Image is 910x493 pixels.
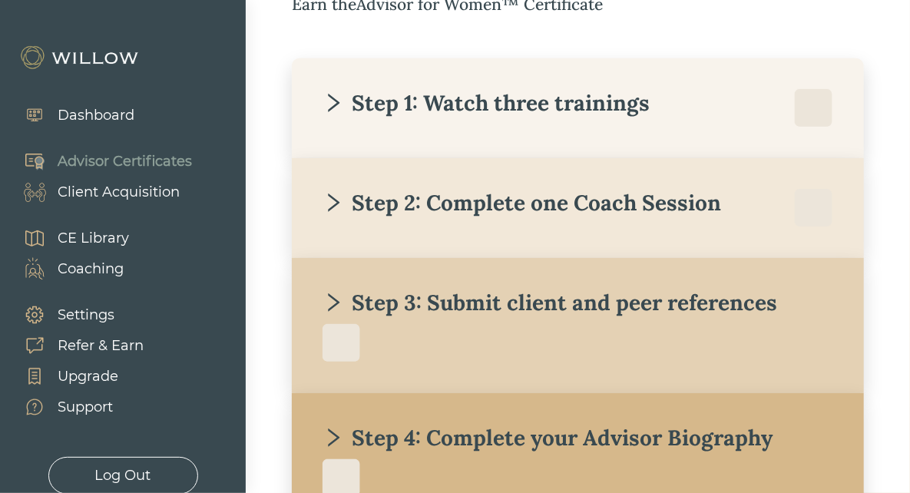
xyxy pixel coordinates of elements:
[19,45,142,70] img: Willow
[8,223,129,253] a: CE Library
[323,424,773,452] div: Step 4: Complete your Advisor Biography
[323,192,344,213] span: right
[8,177,192,207] a: Client Acquisition
[58,259,124,280] div: Coaching
[323,427,344,448] span: right
[58,397,113,418] div: Support
[8,100,134,131] a: Dashboard
[58,228,129,249] div: CE Library
[323,92,344,114] span: right
[8,330,144,361] a: Refer & Earn
[58,305,114,326] div: Settings
[58,182,180,203] div: Client Acquisition
[8,361,144,392] a: Upgrade
[58,336,144,356] div: Refer & Earn
[323,89,650,117] div: Step 1: Watch three trainings
[8,299,144,330] a: Settings
[323,189,721,217] div: Step 2: Complete one Coach Session
[58,151,192,172] div: Advisor Certificates
[58,366,118,387] div: Upgrade
[58,105,134,126] div: Dashboard
[323,292,344,313] span: right
[323,289,777,316] div: Step 3: Submit client and peer references
[95,465,151,486] div: Log Out
[8,146,192,177] a: Advisor Certificates
[8,253,129,284] a: Coaching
